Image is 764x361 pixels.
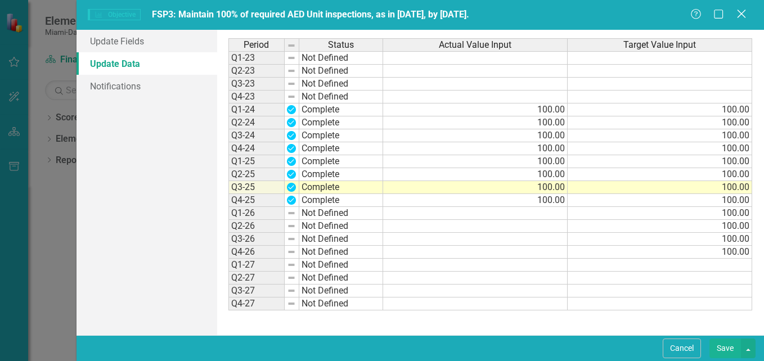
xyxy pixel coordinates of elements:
td: Not Defined [299,220,383,233]
img: D6SnIvFwYDv5AAAAAElFTkSuQmCC [287,118,296,127]
a: Notifications [77,75,217,97]
td: 100.00 [568,233,752,246]
td: Not Defined [299,91,383,103]
img: D6SnIvFwYDv5AAAAAElFTkSuQmCC [287,183,296,192]
img: D6SnIvFwYDv5AAAAAElFTkSuQmCC [287,196,296,205]
td: 100.00 [568,207,752,220]
td: Q2-27 [228,272,285,285]
td: Not Defined [299,246,383,259]
td: Q1-24 [228,103,285,116]
span: Target Value Input [623,40,696,50]
img: 8DAGhfEEPCf229AAAAAElFTkSuQmCC [287,260,296,269]
td: 100.00 [383,103,568,116]
td: Complete [299,129,383,142]
img: 8DAGhfEEPCf229AAAAAElFTkSuQmCC [287,286,296,295]
td: 100.00 [383,155,568,168]
img: 8DAGhfEEPCf229AAAAAElFTkSuQmCC [287,41,296,50]
td: Q3-24 [228,129,285,142]
td: Not Defined [299,207,383,220]
td: 100.00 [568,155,752,168]
td: Q1-25 [228,155,285,168]
td: Complete [299,155,383,168]
td: Complete [299,103,383,116]
td: Complete [299,116,383,129]
td: Q2-25 [228,168,285,181]
td: Q4-25 [228,194,285,207]
td: Not Defined [299,233,383,246]
td: 100.00 [568,220,752,233]
img: 8DAGhfEEPCf229AAAAAElFTkSuQmCC [287,273,296,282]
img: D6SnIvFwYDv5AAAAAElFTkSuQmCC [287,157,296,166]
span: Objective [88,9,141,20]
td: 100.00 [568,181,752,194]
img: 8DAGhfEEPCf229AAAAAElFTkSuQmCC [287,299,296,308]
img: D6SnIvFwYDv5AAAAAElFTkSuQmCC [287,144,296,153]
img: 8DAGhfEEPCf229AAAAAElFTkSuQmCC [287,53,296,62]
td: Complete [299,181,383,194]
td: Q4-27 [228,297,285,310]
td: Not Defined [299,285,383,297]
img: 8DAGhfEEPCf229AAAAAElFTkSuQmCC [287,79,296,88]
td: Q3-27 [228,285,285,297]
td: 100.00 [568,142,752,155]
img: D6SnIvFwYDv5AAAAAElFTkSuQmCC [287,131,296,140]
td: Q4-24 [228,142,285,155]
td: Q2-24 [228,116,285,129]
td: Complete [299,142,383,155]
td: Not Defined [299,65,383,78]
button: Save [709,339,741,358]
td: 100.00 [383,168,568,181]
td: 100.00 [383,116,568,129]
td: 100.00 [383,129,568,142]
img: 8DAGhfEEPCf229AAAAAElFTkSuQmCC [287,92,296,101]
img: D6SnIvFwYDv5AAAAAElFTkSuQmCC [287,105,296,114]
td: Q2-26 [228,220,285,233]
td: Q3-26 [228,233,285,246]
td: Q4-23 [228,91,285,103]
td: Not Defined [299,272,383,285]
span: Period [244,40,269,50]
td: Q2-23 [228,65,285,78]
img: 8DAGhfEEPCf229AAAAAElFTkSuQmCC [287,209,296,218]
td: 100.00 [568,129,752,142]
span: Actual Value Input [439,40,511,50]
img: D6SnIvFwYDv5AAAAAElFTkSuQmCC [287,170,296,179]
td: Q1-27 [228,259,285,272]
td: Q4-26 [228,246,285,259]
td: 100.00 [568,246,752,259]
td: 100.00 [568,194,752,207]
a: Update Data [77,52,217,75]
td: Not Defined [299,78,383,91]
td: Complete [299,168,383,181]
td: Q1-26 [228,207,285,220]
td: Not Defined [299,259,383,272]
td: 100.00 [568,116,752,129]
button: Cancel [663,339,701,358]
img: 8DAGhfEEPCf229AAAAAElFTkSuQmCC [287,222,296,231]
td: Q1-23 [228,51,285,65]
img: 8DAGhfEEPCf229AAAAAElFTkSuQmCC [287,247,296,256]
img: 8DAGhfEEPCf229AAAAAElFTkSuQmCC [287,234,296,243]
td: Q3-23 [228,78,285,91]
td: Not Defined [299,297,383,310]
td: 100.00 [568,103,752,116]
td: 100.00 [383,194,568,207]
img: 8DAGhfEEPCf229AAAAAElFTkSuQmCC [287,66,296,75]
td: Not Defined [299,51,383,65]
td: Complete [299,194,383,207]
td: 100.00 [383,181,568,194]
span: Status [328,40,354,50]
span: FSP3: Maintain 100% of required AED Unit inspections, as in [DATE], by [DATE]. [152,9,469,20]
td: 100.00 [383,142,568,155]
a: Update Fields [77,30,217,52]
td: 100.00 [568,168,752,181]
td: Q3-25 [228,181,285,194]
